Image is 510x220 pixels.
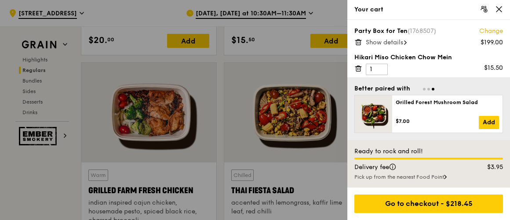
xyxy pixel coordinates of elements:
div: Hikari Miso Chicken Chow Mein [354,53,503,62]
div: Pick up from the nearest Food Point [354,173,503,180]
div: Ready to rock and roll! [354,147,503,156]
span: (1768507) [408,27,436,35]
div: Better paired with [354,84,410,93]
div: Delivery fee [349,163,469,172]
div: Party Box for Ten [354,27,503,36]
div: Go to checkout - $218.45 [354,195,503,213]
div: Grilled Forest Mushroom Salad [396,99,499,106]
a: Change [479,27,503,36]
div: $7.00 [396,118,479,125]
span: Go to slide 1 [423,88,426,90]
div: Your cart [354,5,503,14]
a: Add [479,116,499,129]
span: Show details [366,39,403,46]
div: $199.00 [481,38,503,47]
div: $3.95 [469,163,509,172]
span: Go to slide 2 [427,88,430,90]
div: $15.50 [484,64,503,72]
span: Go to slide 3 [432,88,434,90]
